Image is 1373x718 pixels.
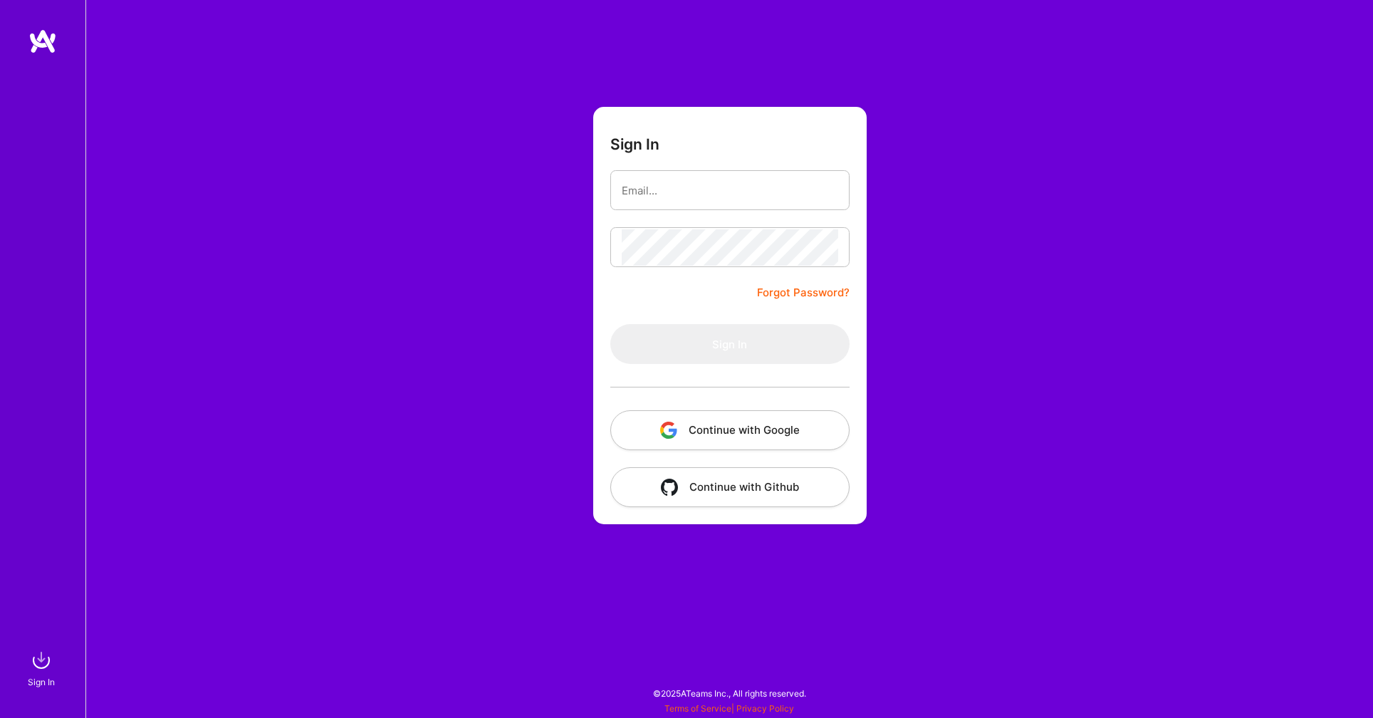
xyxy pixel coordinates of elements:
[85,675,1373,711] div: © 2025 ATeams Inc., All rights reserved.
[27,646,56,675] img: sign in
[736,703,794,714] a: Privacy Policy
[660,422,677,439] img: icon
[28,675,55,690] div: Sign In
[757,284,850,301] a: Forgot Password?
[664,703,794,714] span: |
[622,172,838,209] input: Email...
[661,479,678,496] img: icon
[610,410,850,450] button: Continue with Google
[30,646,56,690] a: sign inSign In
[610,135,659,153] h3: Sign In
[664,703,731,714] a: Terms of Service
[28,28,57,54] img: logo
[610,467,850,507] button: Continue with Github
[610,324,850,364] button: Sign In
